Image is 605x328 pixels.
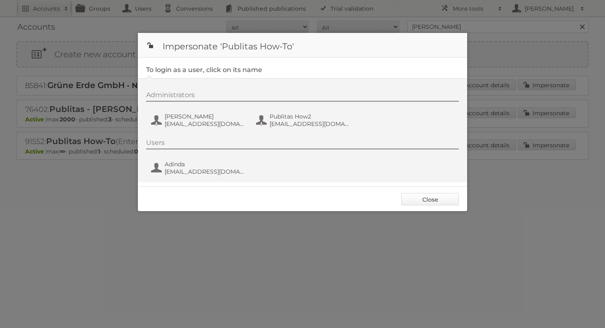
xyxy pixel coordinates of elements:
[255,112,352,128] button: Publitas How2 [EMAIL_ADDRESS][DOMAIN_NAME]
[401,193,459,205] a: Close
[146,139,459,149] div: Users
[165,161,244,168] span: Adinda
[270,113,349,120] span: Publitas How2
[165,113,244,120] span: [PERSON_NAME]
[146,66,262,74] legend: To login as a user, click on its name
[146,91,459,102] div: Administrators
[270,120,349,128] span: [EMAIL_ADDRESS][DOMAIN_NAME]
[150,112,247,128] button: [PERSON_NAME] [EMAIL_ADDRESS][DOMAIN_NAME]
[150,160,247,176] button: Adinda [EMAIL_ADDRESS][DOMAIN_NAME]
[165,120,244,128] span: [EMAIL_ADDRESS][DOMAIN_NAME]
[165,168,244,175] span: [EMAIL_ADDRESS][DOMAIN_NAME]
[138,33,467,58] h1: Impersonate 'Publitas How-To'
